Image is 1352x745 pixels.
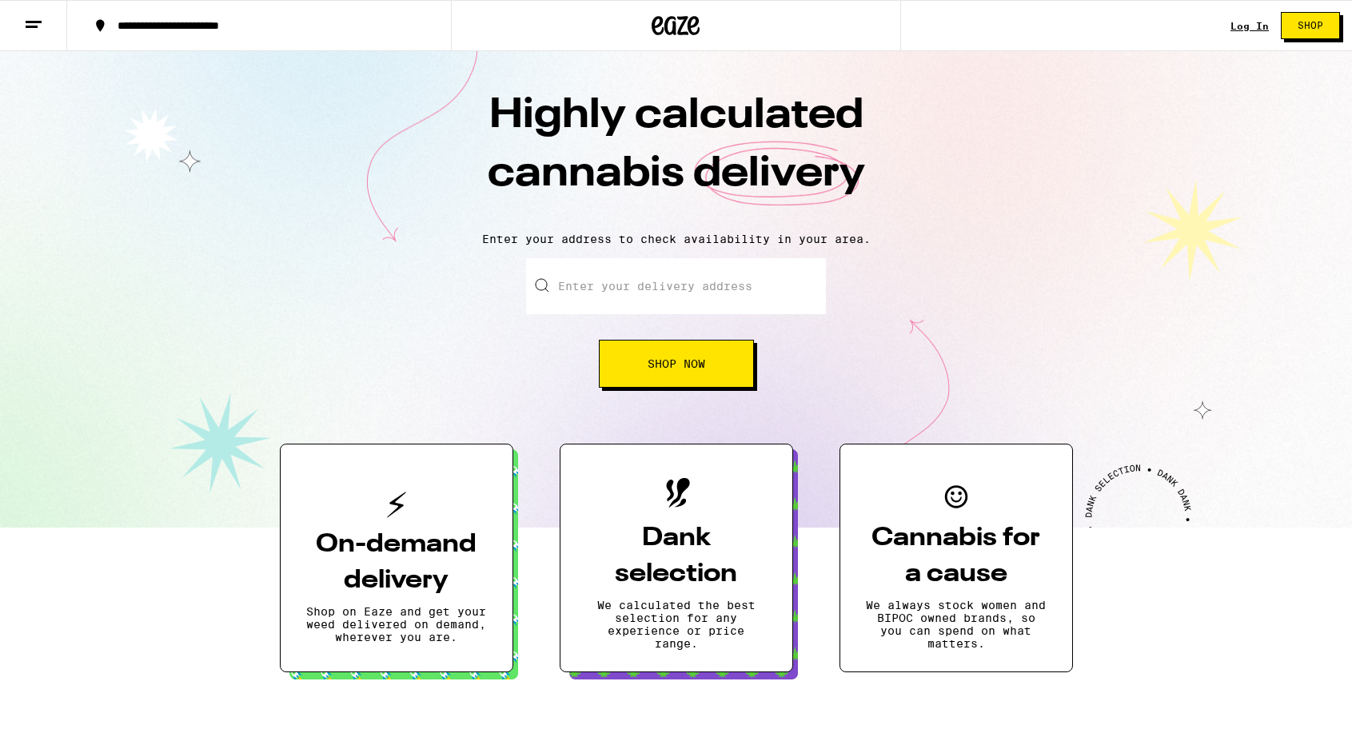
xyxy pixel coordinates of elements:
h3: On-demand delivery [306,527,487,599]
button: Dank selectionWe calculated the best selection for any experience or price range. [560,444,793,672]
p: Enter your address to check availability in your area. [16,233,1336,245]
h3: Cannabis for a cause [866,520,1047,592]
p: Shop on Eaze and get your weed delivered on demand, wherever you are. [306,605,487,643]
button: On-demand deliveryShop on Eaze and get your weed delivered on demand, wherever you are. [280,444,513,672]
h1: Highly calculated cannabis delivery [397,87,956,220]
span: Shop Now [648,358,705,369]
h3: Dank selection [586,520,767,592]
button: Cannabis for a causeWe always stock women and BIPOC owned brands, so you can spend on what matters. [840,444,1073,672]
input: Enter your delivery address [526,258,826,314]
a: Shop [1269,12,1352,39]
p: We calculated the best selection for any experience or price range. [586,599,767,650]
button: Shop Now [599,340,754,388]
a: Log In [1230,21,1269,31]
button: Shop [1281,12,1340,39]
p: We always stock women and BIPOC owned brands, so you can spend on what matters. [866,599,1047,650]
span: Shop [1298,21,1323,30]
